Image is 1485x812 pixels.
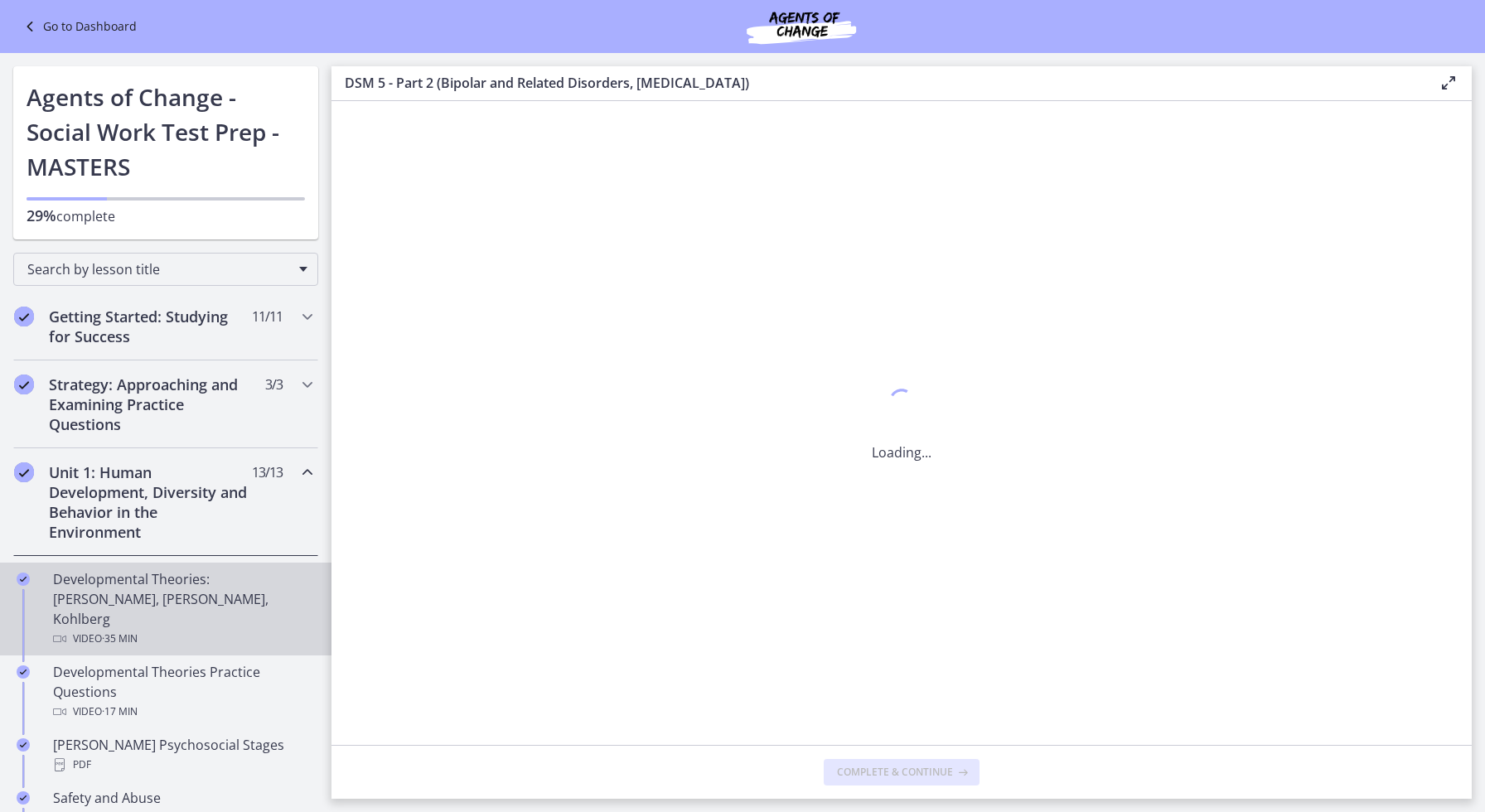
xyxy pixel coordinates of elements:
div: Video [53,702,312,722]
span: 3 / 3 [265,375,283,394]
div: Video [53,629,312,649]
span: Complete & continue [837,766,953,779]
i: Completed [17,738,30,752]
h2: Getting Started: Studying for Success [49,307,251,346]
button: Complete & continue [824,759,980,785]
h1: Agents of Change - Social Work Test Prep - MASTERS [27,80,305,184]
p: Loading... [872,442,931,462]
div: Developmental Theories Practice Questions [53,662,312,722]
span: · 17 min [102,702,138,722]
p: complete [27,205,305,226]
i: Completed [17,791,30,805]
span: · 35 min [102,629,138,649]
i: Completed [14,375,34,394]
div: [PERSON_NAME] Psychosocial Stages [53,735,312,775]
i: Completed [14,307,34,326]
h2: Unit 1: Human Development, Diversity and Behavior in the Environment [49,462,251,542]
div: 1 [872,384,931,423]
a: Go to Dashboard [20,17,137,36]
img: Agents of Change Social Work Test Prep [702,7,901,46]
span: Search by lesson title [27,260,291,278]
span: 29% [27,205,56,225]
h2: Strategy: Approaching and Examining Practice Questions [49,375,251,434]
div: Search by lesson title [13,253,318,286]
span: 13 / 13 [252,462,283,482]
span: 11 / 11 [252,307,283,326]
div: Developmental Theories: [PERSON_NAME], [PERSON_NAME], Kohlberg [53,569,312,649]
h3: DSM 5 - Part 2 (Bipolar and Related Disorders, [MEDICAL_DATA]) [345,73,1412,93]
div: PDF [53,755,312,775]
i: Completed [17,665,30,679]
i: Completed [14,462,34,482]
i: Completed [17,573,30,586]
